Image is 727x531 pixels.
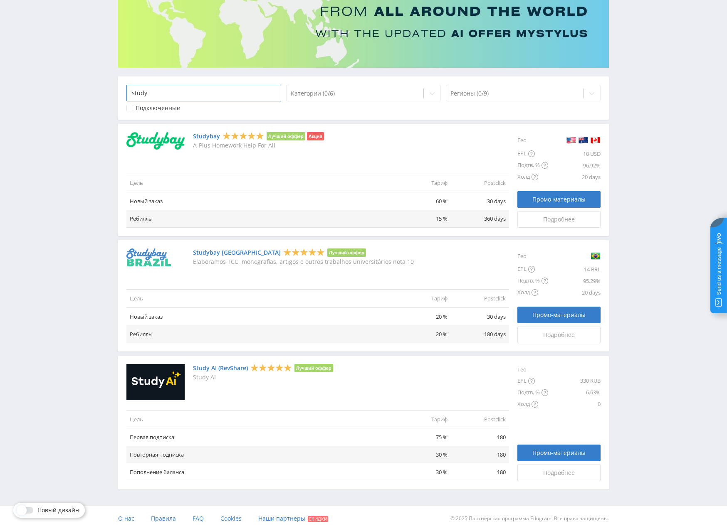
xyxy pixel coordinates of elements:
td: Пополнение баланса [126,463,393,481]
p: Study AI [193,374,333,381]
td: Ребиллы [126,325,393,343]
input: Название [126,85,281,101]
p: Elaboramos TCC, monografias, artigos e outros trabalhos universitários nota 10 [193,258,414,265]
td: Первая подписка [126,428,393,446]
a: Подробнее [517,327,601,343]
td: Повторная подписка [126,446,393,463]
span: Cookies [220,514,242,522]
a: О нас [118,506,134,531]
div: EPL [517,148,548,160]
a: Наши партнеры Скидки [258,506,328,531]
td: 180 [451,428,509,446]
div: Подключенные [136,105,180,111]
a: Studybay [193,133,220,140]
div: Гео [517,132,548,148]
span: Новый дизайн [37,507,79,514]
td: Ребиллы [126,210,393,228]
span: Промо-материалы [532,312,586,318]
div: 5 Stars [250,364,292,372]
td: 30 % [393,446,451,463]
td: Новый заказ [126,307,393,325]
div: 20 days [548,171,601,183]
div: 330 RUB [548,375,601,387]
td: Тариф [393,174,451,192]
span: Промо-материалы [532,196,586,203]
a: Промо-материалы [517,307,601,323]
p: A-Plus Homework Help For All [193,142,324,149]
div: 5 Stars [223,132,264,140]
td: Цель [126,290,393,307]
a: Cookies [220,506,242,531]
div: 6.63% [548,387,601,398]
a: Промо-материалы [517,191,601,208]
td: Тариф [393,290,451,307]
span: Подробнее [543,332,575,338]
a: Подробнее [517,211,601,228]
td: 30 % [393,463,451,481]
td: Postclick [451,174,509,192]
li: Лучший оффер [267,132,305,140]
td: 30 days [451,192,509,210]
div: 20 days [548,287,601,298]
span: Промо-материалы [532,450,586,456]
div: 10 USD [548,148,601,160]
span: Подробнее [543,216,575,223]
td: Тариф [393,410,451,428]
a: Studybay [GEOGRAPHIC_DATA] [193,249,281,256]
span: Правила [151,514,176,522]
div: 95.29% [548,275,601,287]
span: О нас [118,514,134,522]
div: 96.92% [548,160,601,171]
a: Правила [151,506,176,531]
a: Промо-материалы [517,445,601,461]
li: Акция [307,132,324,140]
div: EPL [517,375,548,387]
td: 15 % [393,210,451,228]
td: 20 % [393,307,451,325]
td: 60 % [393,192,451,210]
td: 20 % [393,325,451,343]
td: 30 days [451,307,509,325]
img: Study AI (RevShare) [126,364,185,400]
div: Холд [517,171,548,183]
td: Postclick [451,410,509,428]
td: 180 [451,463,509,481]
li: Лучший оффер [294,364,333,372]
span: Подробнее [543,470,575,476]
div: Холд [517,287,548,298]
div: Гео [517,364,548,375]
td: Новый заказ [126,192,393,210]
a: Подробнее [517,465,601,481]
img: Studybay [126,132,185,150]
div: 5 Stars [283,248,325,257]
div: 0 [548,398,601,410]
td: 360 days [451,210,509,228]
div: Холд [517,398,548,410]
div: © 2025 Партнёрская программа Edugram. Все права защищены. [368,506,609,531]
td: 180 days [451,325,509,343]
td: 180 [451,446,509,463]
div: 14 BRL [548,263,601,275]
td: Цель [126,174,393,192]
td: Postclick [451,290,509,307]
div: Гео [517,248,548,263]
span: FAQ [193,514,204,522]
li: Лучший оффер [327,248,366,257]
div: Подтв. % [517,160,548,171]
a: Study AI (RevShare) [193,365,248,371]
img: Studybay Brazil [126,248,171,266]
div: Подтв. % [517,387,548,398]
td: 75 % [393,428,451,446]
span: Наши партнеры [258,514,305,522]
div: Подтв. % [517,275,548,287]
span: Скидки [308,516,328,522]
td: Цель [126,410,393,428]
div: EPL [517,263,548,275]
a: FAQ [193,506,204,531]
